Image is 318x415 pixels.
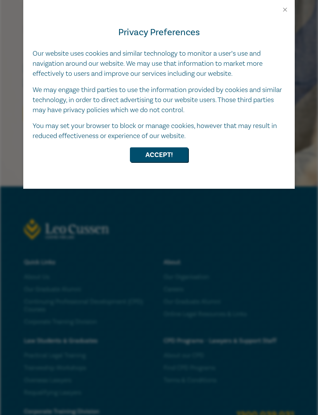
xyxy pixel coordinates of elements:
button: Close [282,6,289,13]
p: Our website uses cookies and similar technology to monitor a user’s use and navigation around our... [33,49,285,79]
h4: Privacy Preferences [33,26,285,39]
p: You may set your browser to block or manage cookies, however that may result in reduced effective... [33,121,285,141]
button: Accept! [130,147,188,162]
p: We may engage third parties to use the information provided by cookies and similar technology, in... [33,85,285,115]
